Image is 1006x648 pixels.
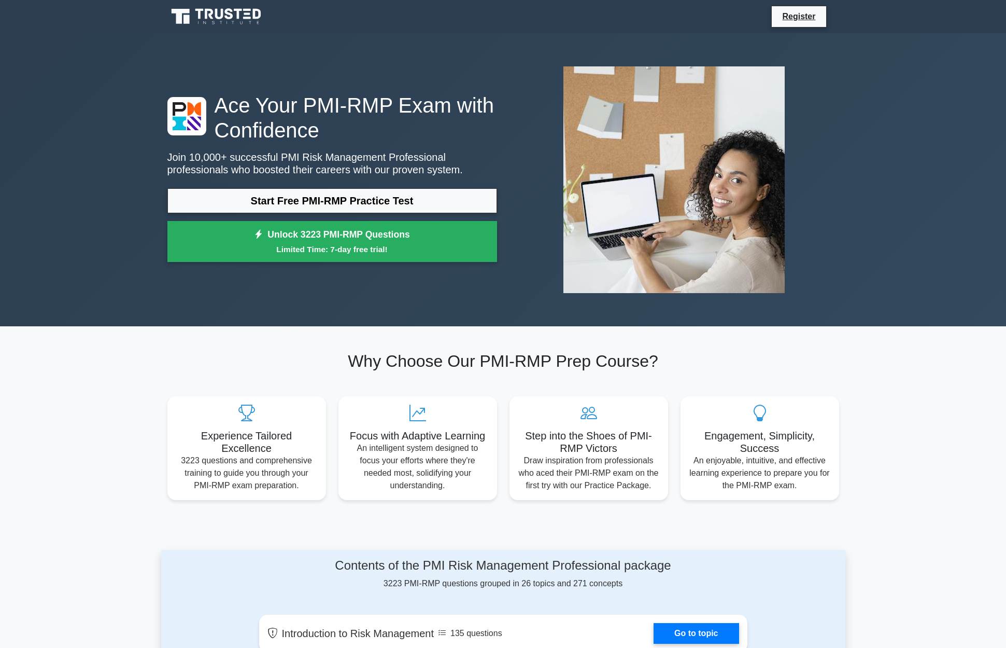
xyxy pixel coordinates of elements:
a: Go to topic [654,623,739,644]
p: An intelligent system designed to focus your efforts where they're needed most, solidifying your ... [347,442,489,492]
h5: Experience Tailored Excellence [176,430,318,454]
small: Limited Time: 7-day free trial! [180,243,484,255]
h5: Engagement, Simplicity, Success [689,430,831,454]
a: Register [776,10,821,23]
p: Draw inspiration from professionals who aced their PMI-RMP exam on the first try with our Practic... [518,454,660,492]
p: An enjoyable, intuitive, and effective learning experience to prepare you for the PMI-RMP exam. [689,454,831,492]
h5: Step into the Shoes of PMI-RMP Victors [518,430,660,454]
p: Join 10,000+ successful PMI Risk Management Professional professionals who boosted their careers ... [167,151,497,176]
p: 3223 questions and comprehensive training to guide you through your PMI-RMP exam preparation. [176,454,318,492]
a: Start Free PMI-RMP Practice Test [167,188,497,213]
div: 3223 PMI-RMP questions grouped in 26 topics and 271 concepts [259,558,747,590]
a: Unlock 3223 PMI-RMP QuestionsLimited Time: 7-day free trial! [167,221,497,263]
h4: Contents of the PMI Risk Management Professional package [259,558,747,573]
h5: Focus with Adaptive Learning [347,430,489,442]
h1: Ace Your PMI-RMP Exam with Confidence [167,93,497,143]
h2: Why Choose Our PMI-RMP Prep Course? [167,351,839,371]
